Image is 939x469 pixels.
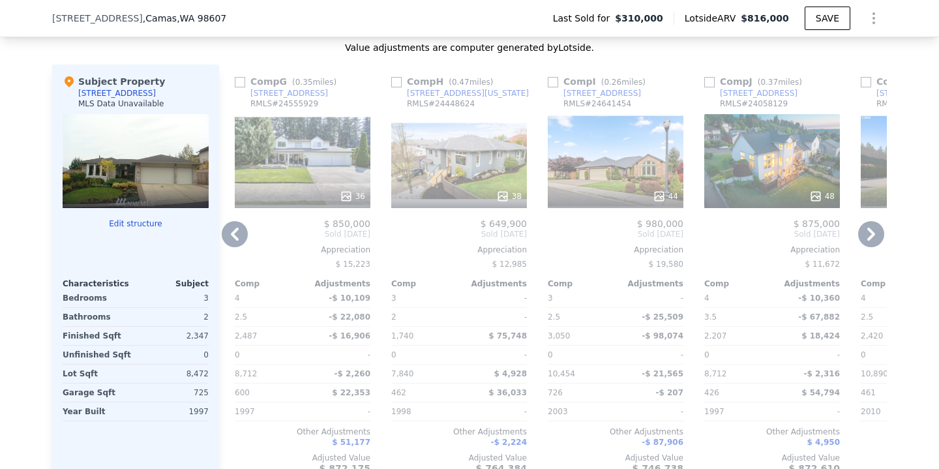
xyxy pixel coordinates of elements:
[407,98,475,109] div: RMLS # 24448624
[704,453,840,463] div: Adjusted Value
[63,327,133,345] div: Finished Sqft
[250,98,318,109] div: RMLS # 24555929
[548,229,683,239] span: Sold [DATE]
[391,402,456,421] div: 1998
[235,350,240,359] span: 0
[548,350,553,359] span: 0
[459,279,527,289] div: Adjustments
[753,78,807,87] span: ( miles)
[704,245,840,255] div: Appreciation
[548,245,683,255] div: Appreciation
[340,190,365,203] div: 36
[391,308,456,326] div: 2
[235,229,370,239] span: Sold [DATE]
[618,402,683,421] div: -
[138,308,209,326] div: 2
[138,346,209,364] div: 0
[391,427,527,437] div: Other Adjustments
[704,388,719,397] span: 426
[649,260,683,269] span: $ 19,580
[861,308,926,326] div: 2.5
[861,402,926,421] div: 2010
[407,88,529,98] div: [STREET_ADDRESS][US_STATE]
[63,346,133,364] div: Unfinished Sqft
[336,260,370,269] span: $ 15,223
[548,402,613,421] div: 2003
[138,402,209,421] div: 1997
[704,229,840,239] span: Sold [DATE]
[642,369,683,378] span: -$ 21,565
[488,388,527,397] span: $ 36,033
[52,12,143,25] span: [STREET_ADDRESS]
[704,369,726,378] span: 8,712
[488,331,527,340] span: $ 75,748
[63,308,133,326] div: Bathrooms
[235,453,370,463] div: Adjusted Value
[391,294,396,303] span: 3
[492,260,527,269] span: $ 12,985
[391,350,396,359] span: 0
[809,190,835,203] div: 48
[335,369,370,378] span: -$ 2,260
[548,88,641,98] a: [STREET_ADDRESS]
[443,78,498,87] span: ( miles)
[861,369,888,378] span: 10,890
[491,438,527,447] span: -$ 2,224
[801,331,840,340] span: $ 18,424
[496,190,522,203] div: 38
[78,98,164,109] div: MLS Data Unavailable
[642,331,683,340] span: -$ 98,074
[462,402,527,421] div: -
[391,388,406,397] span: 462
[596,78,651,87] span: ( miles)
[63,402,133,421] div: Year Built
[250,88,328,98] div: [STREET_ADDRESS]
[235,388,250,397] span: 600
[481,219,527,229] span: $ 649,900
[720,88,797,98] div: [STREET_ADDRESS]
[604,78,621,87] span: 0.26
[138,327,209,345] div: 2,347
[772,279,840,289] div: Adjustments
[548,294,553,303] span: 3
[685,12,741,25] span: Lotside ARV
[462,289,527,307] div: -
[798,312,840,322] span: -$ 67,882
[391,229,527,239] span: Sold [DATE]
[563,98,631,109] div: RMLS # 24641454
[52,41,887,54] div: Value adjustments are computer generated by Lotside .
[63,384,133,402] div: Garage Sqft
[235,402,300,421] div: 1997
[804,369,840,378] span: -$ 2,316
[494,369,527,378] span: $ 4,928
[391,75,498,88] div: Comp H
[704,331,726,340] span: 2,207
[303,279,370,289] div: Adjustments
[548,369,575,378] span: 10,454
[138,384,209,402] div: 725
[548,308,613,326] div: 2.5
[287,78,342,87] span: ( miles)
[462,346,527,364] div: -
[704,88,797,98] a: [STREET_ADDRESS]
[861,350,866,359] span: 0
[329,331,370,340] span: -$ 16,906
[138,365,209,383] div: 8,472
[553,12,616,25] span: Last Sold for
[618,346,683,364] div: -
[548,75,651,88] div: Comp I
[548,279,616,289] div: Comp
[704,350,709,359] span: 0
[235,331,257,340] span: 2,487
[143,12,226,25] span: , Camas
[305,402,370,421] div: -
[805,7,850,30] button: SAVE
[637,219,683,229] span: $ 980,000
[704,308,769,326] div: 3.5
[563,88,641,98] div: [STREET_ADDRESS]
[775,402,840,421] div: -
[235,75,342,88] div: Comp G
[305,346,370,364] div: -
[391,453,527,463] div: Adjusted Value
[760,78,778,87] span: 0.37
